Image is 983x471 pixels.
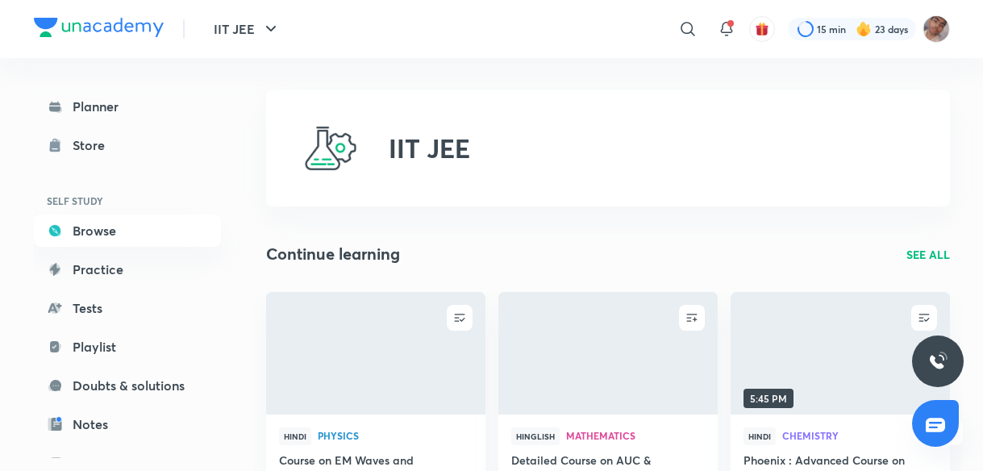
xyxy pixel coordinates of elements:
[34,292,221,324] a: Tests
[266,292,485,415] a: new-thumbnail
[34,408,221,440] a: Notes
[266,242,400,266] h2: Continue learning
[728,290,952,415] img: new-thumbnail
[34,129,221,161] a: Store
[782,431,937,442] a: Chemistry
[743,389,793,408] span: 5:45 PM
[34,18,164,41] a: Company Logo
[906,246,950,263] a: SEE ALL
[73,135,115,155] div: Store
[34,369,221,402] a: Doubts & solutions
[498,292,718,415] a: new-thumbnail
[34,90,221,123] a: Planner
[755,22,769,36] img: avatar
[731,292,950,415] a: new-thumbnail5:45 PM
[34,215,221,247] a: Browse
[856,21,872,37] img: streak
[34,331,221,363] a: Playlist
[511,427,560,445] span: Hinglish
[305,123,356,174] img: IIT JEE
[34,253,221,286] a: Practice
[318,431,473,440] span: Physics
[782,431,937,440] span: Chemistry
[389,133,470,164] h2: IIT JEE
[928,352,948,371] img: ttu
[279,427,311,445] span: Hindi
[566,431,705,440] span: Mathematics
[34,187,221,215] h6: SELF STUDY
[496,290,719,415] img: new-thumbnail
[743,427,776,445] span: Hindi
[749,16,775,42] button: avatar
[264,290,487,415] img: new-thumbnail
[566,431,705,442] a: Mathematics
[923,15,950,43] img: Rahul 2026
[204,13,290,45] button: IIT JEE
[34,18,164,37] img: Company Logo
[318,431,473,442] a: Physics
